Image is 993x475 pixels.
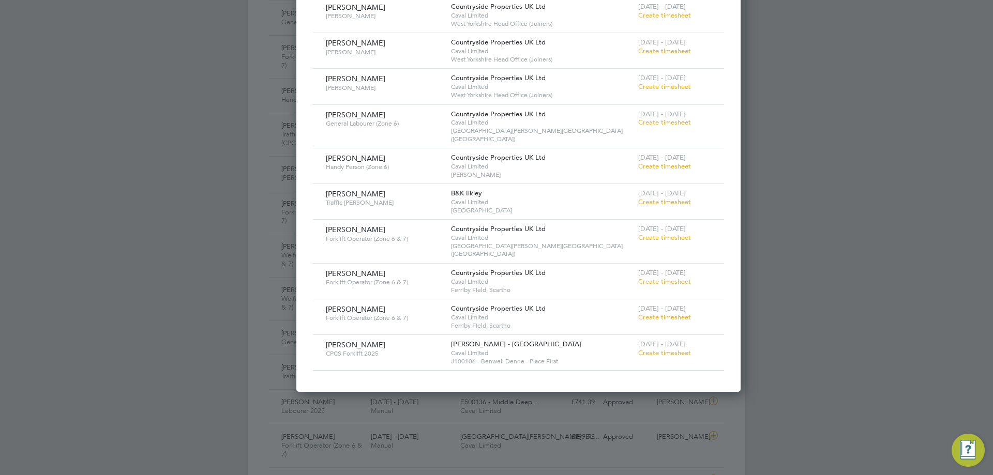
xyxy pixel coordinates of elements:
span: General Labourer (Zone 6) [326,119,443,128]
span: [PERSON_NAME] [326,12,443,20]
span: J100106 - Benwell Denne - Place First [451,357,633,365]
span: Countryside Properties UK Ltd [451,224,546,233]
span: Traffic [PERSON_NAME] [326,198,443,207]
span: [PERSON_NAME] [326,304,385,314]
span: Create timesheet [638,47,691,55]
span: West Yorkshire Head Office (Joiners) [451,20,633,28]
span: [PERSON_NAME] [326,84,443,92]
span: Countryside Properties UK Ltd [451,110,546,118]
span: Caval Limited [451,234,633,242]
span: [PERSON_NAME] [326,110,385,119]
span: Caval Limited [451,118,633,127]
span: [DATE] - [DATE] [638,110,686,118]
span: Countryside Properties UK Ltd [451,73,546,82]
span: Caval Limited [451,278,633,286]
span: Create timesheet [638,11,691,20]
span: [PERSON_NAME] [326,48,443,56]
span: Caval Limited [451,162,633,171]
span: [DATE] - [DATE] [638,2,686,11]
span: Countryside Properties UK Ltd [451,2,546,11]
span: Countryside Properties UK Ltd [451,153,546,162]
span: [PERSON_NAME] [326,340,385,349]
span: Caval Limited [451,313,633,321]
span: Create timesheet [638,197,691,206]
span: West Yorkshire Head Office (Joiners) [451,91,633,99]
span: West Yorkshire Head Office (Joiners) [451,55,633,64]
span: [PERSON_NAME] [326,269,385,278]
span: Forklift Operator (Zone 6 & 7) [326,235,443,243]
span: Caval Limited [451,349,633,357]
span: [DATE] - [DATE] [638,224,686,233]
span: [DATE] - [DATE] [638,38,686,47]
span: Countryside Properties UK Ltd [451,268,546,277]
span: Create timesheet [638,82,691,91]
span: B&K Ilkley [451,189,482,197]
span: Create timesheet [638,313,691,321]
span: Ferriby Field, Scartho [451,286,633,294]
span: [PERSON_NAME] [326,74,385,83]
button: Engage Resource Center [952,434,985,467]
span: Forklift Operator (Zone 6 & 7) [326,278,443,286]
span: Forklift Operator (Zone 6 & 7) [326,314,443,322]
span: [GEOGRAPHIC_DATA] [451,206,633,214]
span: [DATE] - [DATE] [638,340,686,348]
span: CPCS Forklift 2025 [326,349,443,358]
span: Create timesheet [638,277,691,286]
span: [DATE] - [DATE] [638,73,686,82]
span: [DATE] - [DATE] [638,153,686,162]
span: Create timesheet [638,348,691,357]
span: Countryside Properties UK Ltd [451,304,546,313]
span: [PERSON_NAME] - [GEOGRAPHIC_DATA] [451,340,581,348]
span: [DATE] - [DATE] [638,189,686,197]
span: Ferriby Field, Scartho [451,321,633,330]
span: Caval Limited [451,47,633,55]
span: Create timesheet [638,118,691,127]
span: [PERSON_NAME] [326,38,385,48]
span: [PERSON_NAME] [326,3,385,12]
span: [GEOGRAPHIC_DATA][PERSON_NAME][GEOGRAPHIC_DATA] ([GEOGRAPHIC_DATA]) [451,127,633,143]
span: Handy Person (Zone 6) [326,163,443,171]
span: [PERSON_NAME] [326,225,385,234]
span: [PERSON_NAME] [326,154,385,163]
span: [DATE] - [DATE] [638,268,686,277]
span: Caval Limited [451,11,633,20]
span: Caval Limited [451,83,633,91]
span: [GEOGRAPHIC_DATA][PERSON_NAME][GEOGRAPHIC_DATA] ([GEOGRAPHIC_DATA]) [451,242,633,258]
span: [DATE] - [DATE] [638,304,686,313]
span: [PERSON_NAME] [326,189,385,198]
span: Caval Limited [451,198,633,206]
span: Countryside Properties UK Ltd [451,38,546,47]
span: Create timesheet [638,162,691,171]
span: Create timesheet [638,233,691,242]
span: [PERSON_NAME] [451,171,633,179]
